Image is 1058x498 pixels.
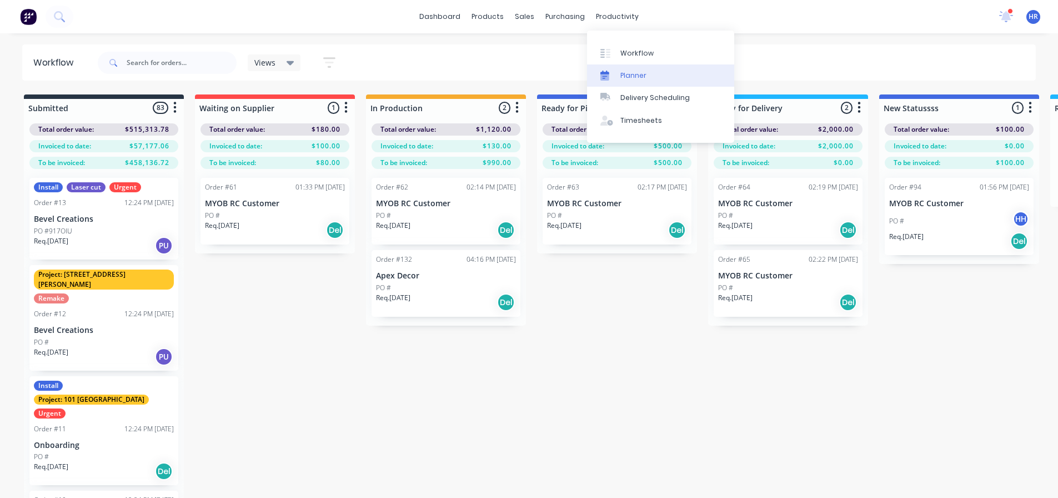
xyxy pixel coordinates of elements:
div: 02:22 PM [DATE] [809,255,858,265]
div: Order #12 [34,309,66,319]
div: products [466,8,509,25]
span: $80.00 [316,158,340,168]
div: 04:16 PM [DATE] [467,255,516,265]
div: Del [1010,232,1028,250]
span: HR [1029,12,1038,22]
p: Req. [DATE] [547,221,581,231]
div: Order #64 [718,182,750,192]
div: PU [155,348,173,366]
div: HH [1012,211,1029,227]
span: Total order value: [209,124,265,135]
div: sales [509,8,540,25]
span: $2,000.00 [818,141,854,151]
div: Order #65 [718,255,750,265]
span: To be invoiced: [894,158,940,168]
p: Req. [DATE] [34,462,68,472]
p: PO # [376,211,391,221]
div: Del [155,462,173,480]
p: Req. [DATE] [34,347,68,357]
span: $0.00 [834,158,854,168]
p: Req. [DATE] [889,232,924,242]
div: Project: 101 [GEOGRAPHIC_DATA] [34,395,149,405]
span: $500.00 [654,158,683,168]
div: Remake [34,293,69,303]
div: Order #6502:22 PM [DATE]MYOB RC CustomerPO #Req.[DATE]Del [714,250,863,317]
span: Invoiced to date: [38,141,91,151]
span: Total order value: [380,124,436,135]
div: PU [155,237,173,255]
a: dashboard [414,8,466,25]
span: $515,313.78 [125,124,169,135]
div: 02:14 PM [DATE] [467,182,516,192]
div: Workflow [620,48,654,58]
p: MYOB RC Customer [718,271,858,281]
div: Workflow [33,56,79,69]
p: Req. [DATE] [718,293,753,303]
div: InstallProject: 101 [GEOGRAPHIC_DATA]UrgentOrder #1112:24 PM [DATE]OnboardingPO #Req.[DATE]Del [29,376,178,486]
div: Order #11 [34,424,66,434]
p: Apex Decor [376,271,516,281]
div: Project: [STREET_ADDRESS][PERSON_NAME]RemakeOrder #1212:24 PM [DATE]Bevel CreationsPO #Req.[DATE]PU [29,265,178,371]
p: MYOB RC Customer [376,199,516,208]
div: 02:19 PM [DATE] [809,182,858,192]
span: $0.00 [1005,141,1025,151]
span: To be invoiced: [38,158,85,168]
div: Order #62 [376,182,408,192]
div: purchasing [540,8,590,25]
div: Planner [620,71,646,81]
div: 01:33 PM [DATE] [295,182,345,192]
div: Urgent [109,182,141,192]
div: Timesheets [620,116,662,126]
span: $100.00 [996,124,1025,135]
div: Del [839,293,857,311]
p: Req. [DATE] [376,293,410,303]
div: Del [326,221,344,239]
span: Total order value: [723,124,778,135]
div: Order #6202:14 PM [DATE]MYOB RC CustomerPO #Req.[DATE]Del [372,178,520,245]
p: PO # [34,337,49,347]
p: MYOB RC Customer [205,199,345,208]
span: To be invoiced: [380,158,427,168]
span: To be invoiced: [551,158,598,168]
p: MYOB RC Customer [718,199,858,208]
span: $100.00 [996,158,1025,168]
span: $57,177.06 [129,141,169,151]
span: Invoiced to date: [209,141,262,151]
div: 12:24 PM [DATE] [124,424,174,434]
div: Order #132 [376,255,412,265]
div: Install [34,381,63,391]
span: $130.00 [483,141,512,151]
div: Order #6402:19 PM [DATE]MYOB RC CustomerPO #Req.[DATE]Del [714,178,863,245]
div: 12:24 PM [DATE] [124,198,174,208]
div: Order #9401:56 PM [DATE]MYOB RC CustomerPO #HHReq.[DATE]Del [885,178,1034,255]
img: Factory [20,8,37,25]
div: Order #94 [889,182,921,192]
span: Views [254,57,275,68]
a: Workflow [587,42,734,64]
span: Invoiced to date: [380,141,433,151]
div: productivity [590,8,644,25]
p: PO # [205,211,220,221]
div: 02:17 PM [DATE] [638,182,687,192]
div: Project: [STREET_ADDRESS][PERSON_NAME] [34,270,174,290]
span: $100.00 [312,141,340,151]
div: Order #61 [205,182,237,192]
p: PO # [376,283,391,293]
div: Del [668,221,686,239]
p: Bevel Creations [34,215,174,224]
p: PO # [547,211,562,221]
div: Order #6302:17 PM [DATE]MYOB RC CustomerPO #Req.[DATE]Del [543,178,691,245]
div: Order #13 [34,198,66,208]
a: Delivery Scheduling [587,87,734,109]
div: Laser cut [67,182,106,192]
span: Total order value: [551,124,607,135]
p: Req. [DATE] [34,236,68,246]
span: $2,000.00 [818,124,854,135]
p: PO # [34,452,49,462]
p: Bevel Creations [34,326,174,335]
span: To be invoiced: [723,158,769,168]
span: Invoiced to date: [894,141,946,151]
p: Req. [DATE] [205,221,239,231]
p: Onboarding [34,441,174,450]
div: Del [497,221,515,239]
